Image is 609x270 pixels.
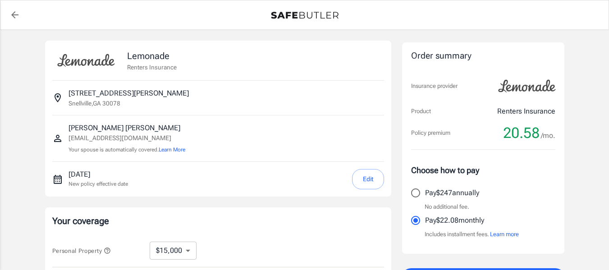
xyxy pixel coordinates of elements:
[69,99,120,108] p: Snellville , GA 30078
[69,88,189,99] p: [STREET_ADDRESS][PERSON_NAME]
[352,169,384,189] button: Edit
[503,124,540,142] span: 20.58
[69,180,128,188] p: New policy effective date
[411,128,450,137] p: Policy premium
[6,6,24,24] a: back to quotes
[52,245,111,256] button: Personal Property
[493,73,561,99] img: Lemonade
[127,63,177,72] p: Renters Insurance
[425,230,519,239] p: Includes installment fees.
[69,146,185,154] p: Your spouse is automatically covered.
[425,188,479,198] p: Pay $247 annually
[411,82,458,91] p: Insurance provider
[69,123,185,133] p: [PERSON_NAME] [PERSON_NAME]
[159,146,185,154] button: Learn More
[541,129,555,142] span: /mo.
[52,133,63,144] svg: Insured person
[425,215,484,226] p: Pay $22.08 monthly
[52,174,63,185] svg: New policy start date
[411,50,555,63] div: Order summary
[52,92,63,103] svg: Insured address
[271,12,339,19] img: Back to quotes
[69,169,128,180] p: [DATE]
[69,133,185,143] p: [EMAIL_ADDRESS][DOMAIN_NAME]
[490,230,519,239] button: Learn more
[411,164,555,176] p: Choose how to pay
[52,215,384,227] p: Your coverage
[127,49,177,63] p: Lemonade
[425,202,469,211] p: No additional fee.
[497,106,555,117] p: Renters Insurance
[52,48,120,73] img: Lemonade
[52,247,111,254] span: Personal Property
[411,107,431,116] p: Product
